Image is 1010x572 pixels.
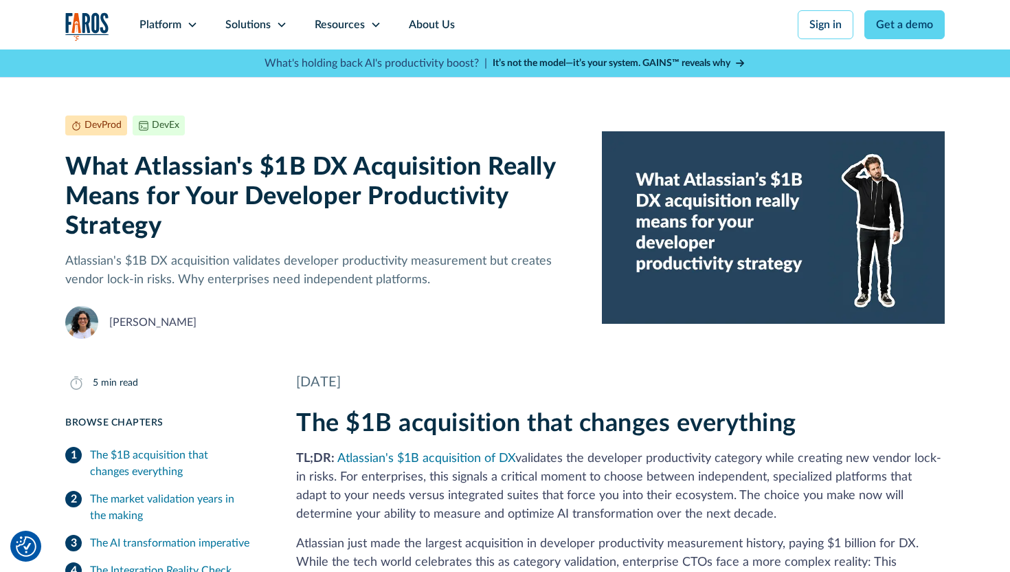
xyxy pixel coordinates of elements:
[493,56,745,71] a: It’s not the model—it’s your system. GAINS™ reveals why
[296,411,796,436] strong: The $1B acquisition that changes everything
[152,118,179,133] div: DevEx
[90,447,263,480] div: The $1B acquisition that changes everything
[65,252,580,289] p: Atlassian's $1B DX acquisition validates developer productivity measurement but creates vendor lo...
[337,452,515,465] a: Atlassian's $1B acquisition of DX
[90,535,249,551] div: The AI transformation imperative
[65,485,263,529] a: The market validation years in the making
[65,12,109,41] a: home
[90,491,263,524] div: The market validation years in the making
[225,16,271,33] div: Solutions
[109,314,197,331] div: [PERSON_NAME]
[296,450,945,524] p: validates the developer productivity category while creating new vendor lock-in risks. For enterp...
[296,372,945,393] div: [DATE]
[65,12,109,41] img: Logo of the analytics and reporting company Faros.
[65,416,263,430] div: Browse Chapters
[65,441,263,485] a: The $1B acquisition that changes everything
[864,10,945,39] a: Get a demo
[65,529,263,557] a: The AI transformation imperative
[65,153,580,242] h1: What Atlassian's $1B DX Acquisition Really Means for Your Developer Productivity Strategy
[315,16,365,33] div: Resources
[16,536,36,557] button: Cookie Settings
[139,16,181,33] div: Platform
[602,115,945,339] img: Developer scratching his head on a blue background
[493,58,730,68] strong: It’s not the model—it’s your system. GAINS™ reveals why
[101,376,138,390] div: min read
[265,55,487,71] p: What's holding back AI's productivity boost? |
[93,376,98,390] div: 5
[65,306,98,339] img: Naomi Lurie
[798,10,853,39] a: Sign in
[16,536,36,557] img: Revisit consent button
[296,452,335,465] strong: TL;DR:
[85,118,122,133] div: DevProd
